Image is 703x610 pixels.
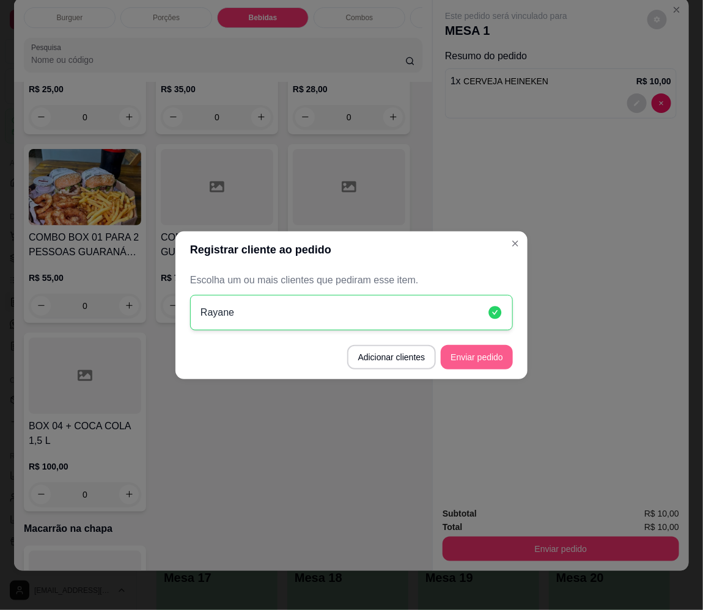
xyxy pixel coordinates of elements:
button: Adicionar clientes [347,345,436,369]
button: Enviar pedido [441,345,513,369]
button: Close [506,234,525,253]
p: Rayane [201,305,234,320]
header: Registrar cliente ao pedido [175,231,528,268]
p: Escolha um ou mais clientes que pediram esse item. [190,273,513,288]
